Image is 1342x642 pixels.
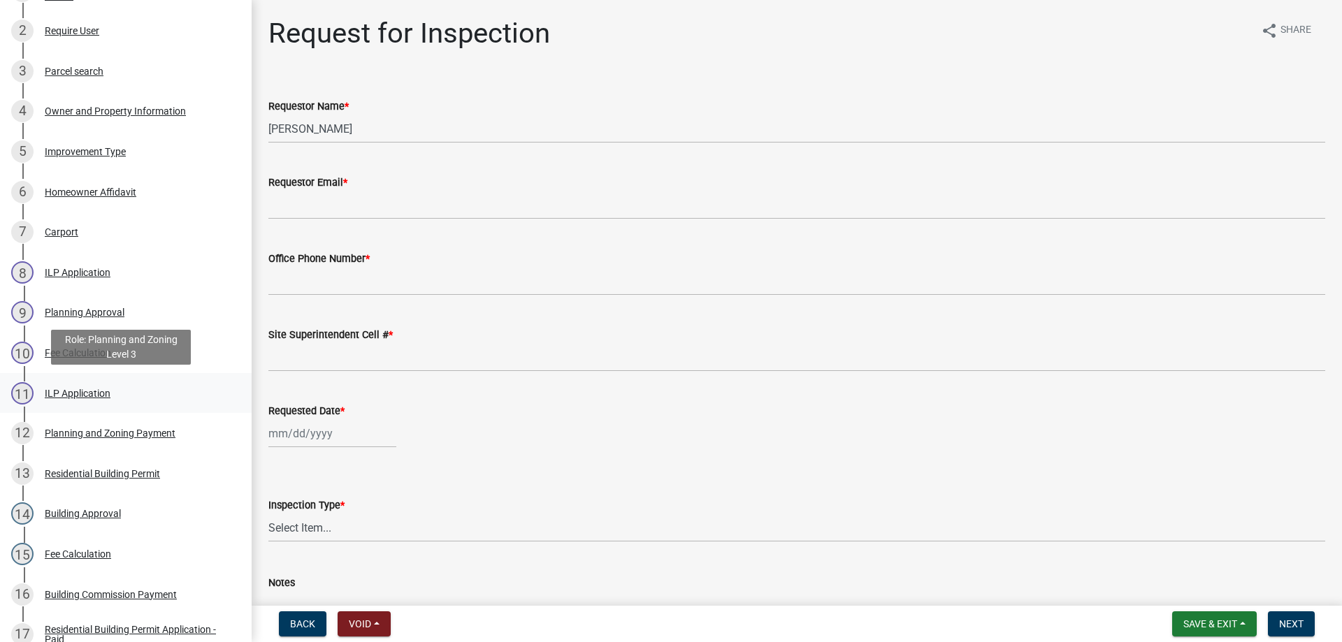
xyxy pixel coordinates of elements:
[45,388,110,398] div: ILP Application
[45,227,78,237] div: Carport
[268,17,550,50] h1: Request for Inspection
[1279,618,1304,629] span: Next
[45,549,111,559] div: Fee Calculation
[11,301,34,323] div: 9
[11,422,34,444] div: 12
[11,181,34,203] div: 6
[45,26,99,36] div: Require User
[11,583,34,606] div: 16
[290,618,315,629] span: Back
[45,187,136,197] div: Homeowner Affidavit
[11,60,34,82] div: 3
[268,501,345,511] label: Inspection Type
[45,348,111,358] div: Fee Calculation
[11,462,34,485] div: 13
[45,509,121,518] div: Building Approval
[11,140,34,163] div: 5
[1268,611,1315,636] button: Next
[279,611,326,636] button: Back
[1183,618,1237,629] span: Save & Exit
[1172,611,1257,636] button: Save & Exit
[45,66,103,76] div: Parcel search
[349,618,371,629] span: Void
[268,102,349,112] label: Requestor Name
[11,543,34,565] div: 15
[11,261,34,284] div: 8
[268,254,370,264] label: Office Phone Number
[1280,22,1311,39] span: Share
[45,590,177,599] div: Building Commission Payment
[11,100,34,122] div: 4
[268,407,345,416] label: Requested Date
[1261,22,1278,39] i: share
[11,342,34,364] div: 10
[268,419,396,448] input: mm/dd/yyyy
[11,382,34,404] div: 11
[45,469,160,479] div: Residential Building Permit
[45,147,126,156] div: Improvement Type
[338,611,391,636] button: Void
[268,178,347,188] label: Requestor Email
[11,221,34,243] div: 7
[45,268,110,277] div: ILP Application
[45,106,186,116] div: Owner and Property Information
[11,502,34,525] div: 14
[268,330,393,340] label: Site Superintendent Cell #
[1250,17,1322,44] button: shareShare
[45,428,175,438] div: Planning and Zoning Payment
[268,578,295,588] label: Notes
[45,307,124,317] div: Planning Approval
[51,330,191,365] div: Role: Planning and Zoning Level 3
[11,20,34,42] div: 2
